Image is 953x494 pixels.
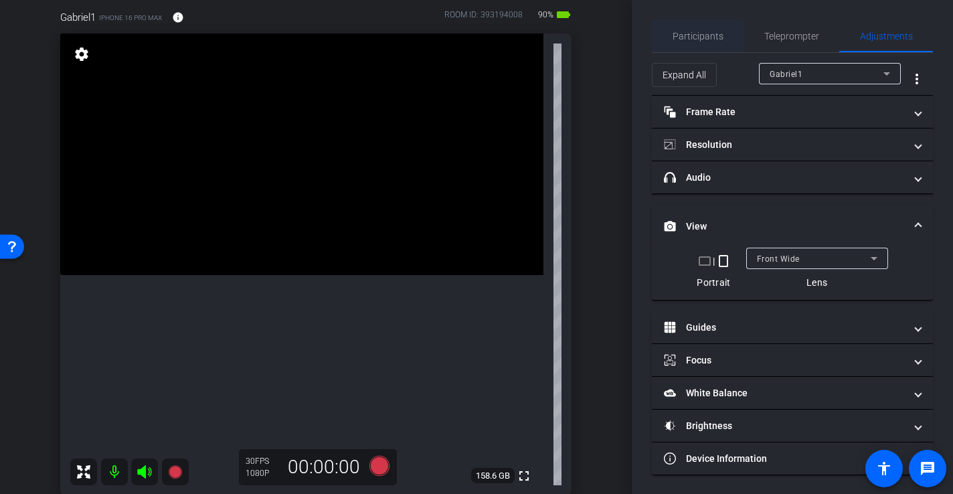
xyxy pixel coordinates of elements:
button: More Options for Adjustments Panel [901,63,933,95]
mat-panel-title: Audio [664,171,905,185]
mat-icon: message [920,461,936,477]
mat-expansion-panel-header: Frame Rate [652,96,933,128]
mat-expansion-panel-header: White Balance [652,377,933,409]
span: Adjustments [860,31,913,41]
span: FPS [255,457,269,466]
mat-panel-title: Resolution [664,138,905,152]
span: Gabriel1 [60,10,96,25]
mat-expansion-panel-header: Audio [652,161,933,193]
mat-panel-title: View [664,220,905,234]
span: Front Wide [757,254,800,264]
div: 30 [246,456,279,467]
div: Portrait [697,276,731,289]
mat-expansion-panel-header: Brightness [652,410,933,442]
span: Gabriel1 [770,70,802,79]
span: Expand All [663,62,706,88]
mat-icon: fullscreen [516,468,532,484]
span: 158.6 GB [471,468,515,484]
mat-panel-title: Brightness [664,419,905,433]
mat-expansion-panel-header: Device Information [652,442,933,475]
mat-icon: battery_std [555,7,572,23]
mat-icon: crop_portrait [715,253,731,269]
mat-icon: more_vert [909,71,925,87]
mat-icon: crop_landscape [697,253,713,269]
mat-icon: settings [72,46,91,62]
mat-panel-title: White Balance [664,386,905,400]
mat-panel-title: Focus [664,353,905,367]
span: Teleprompter [764,31,819,41]
mat-expansion-panel-header: View [652,205,933,248]
div: ROOM ID: 393194008 [444,9,523,28]
mat-panel-title: Frame Rate [664,105,905,119]
mat-panel-title: Guides [664,321,905,335]
span: Participants [673,31,723,41]
mat-expansion-panel-header: Guides [652,311,933,343]
mat-expansion-panel-header: Focus [652,344,933,376]
div: | [697,253,731,269]
mat-panel-title: Device Information [664,452,905,466]
span: 90% [536,4,555,25]
div: View [652,248,933,300]
mat-expansion-panel-header: Resolution [652,129,933,161]
button: Expand All [652,63,717,87]
mat-icon: info [172,11,184,23]
div: 1080P [246,468,279,479]
div: 00:00:00 [279,456,369,479]
mat-icon: accessibility [876,461,892,477]
span: iPhone 16 Pro Max [99,13,162,23]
